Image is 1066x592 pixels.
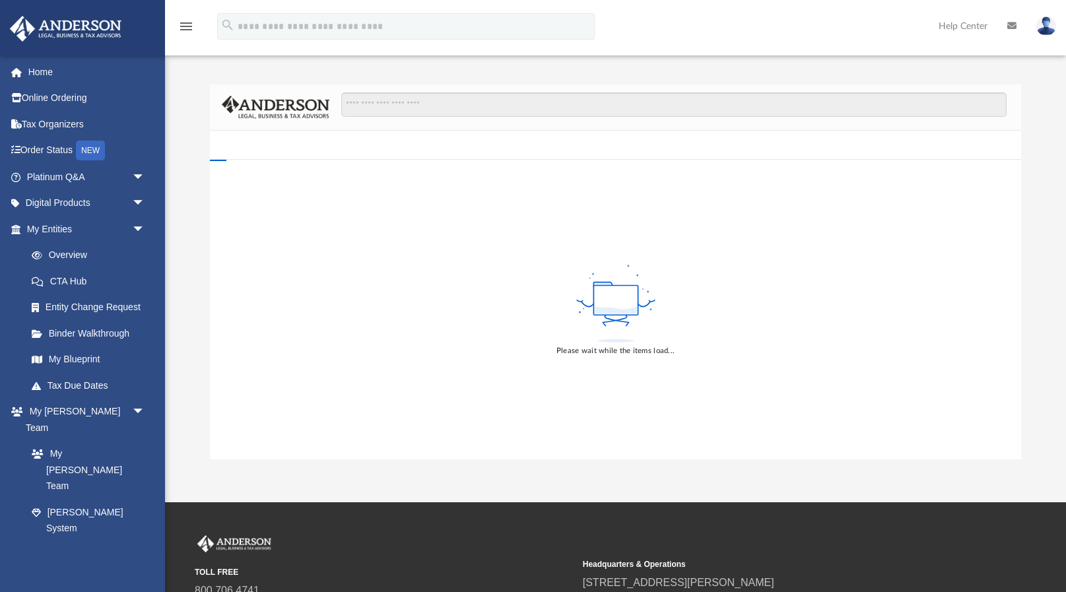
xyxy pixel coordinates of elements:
a: My Entitiesarrow_drop_down [9,216,165,242]
a: My [PERSON_NAME] Team [18,441,152,500]
a: [PERSON_NAME] System [18,499,158,541]
a: Home [9,59,165,85]
a: Client Referrals [18,541,158,568]
input: Search files and folders [341,92,1007,117]
span: arrow_drop_down [132,190,158,217]
i: search [220,18,235,32]
img: User Pic [1036,16,1056,36]
div: Please wait while the items load... [556,345,675,357]
i: menu [178,18,194,34]
a: Order StatusNEW [9,137,165,164]
a: Digital Productsarrow_drop_down [9,190,165,216]
img: Anderson Advisors Platinum Portal [195,535,274,552]
a: menu [178,25,194,34]
img: Anderson Advisors Platinum Portal [6,16,125,42]
div: NEW [76,141,105,160]
a: Tax Organizers [9,111,165,137]
span: arrow_drop_down [132,164,158,191]
a: Online Ordering [9,85,165,112]
a: CTA Hub [18,268,165,294]
a: Platinum Q&Aarrow_drop_down [9,164,165,190]
a: Overview [18,242,165,269]
a: Binder Walkthrough [18,320,165,346]
a: [STREET_ADDRESS][PERSON_NAME] [583,577,774,588]
small: Headquarters & Operations [583,558,962,570]
a: Entity Change Request [18,294,165,321]
a: My [PERSON_NAME] Teamarrow_drop_down [9,399,158,441]
span: arrow_drop_down [132,399,158,426]
a: My Blueprint [18,346,158,373]
small: TOLL FREE [195,566,574,578]
span: arrow_drop_down [132,216,158,243]
a: Tax Due Dates [18,372,165,399]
